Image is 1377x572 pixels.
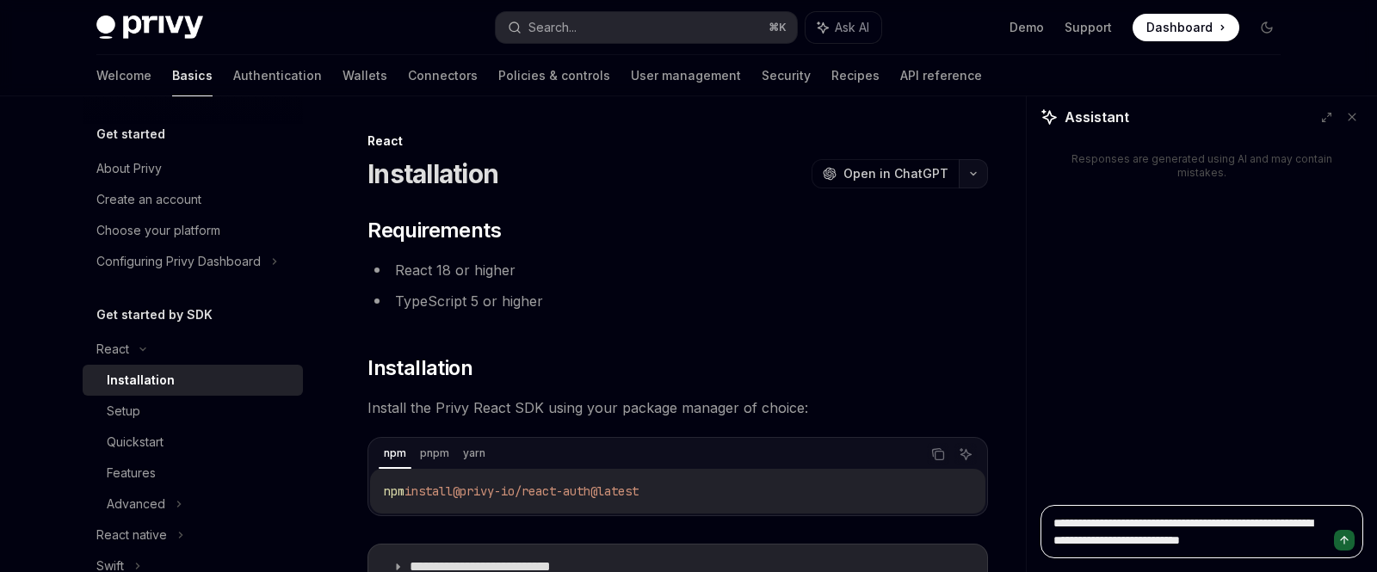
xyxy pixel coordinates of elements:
[96,304,213,325] h5: Get started by SDK
[107,370,175,391] div: Installation
[1065,19,1112,36] a: Support
[769,21,787,34] span: ⌘ K
[367,354,472,382] span: Installation
[367,289,988,313] li: TypeScript 5 or higher
[631,55,741,96] a: User management
[900,55,982,96] a: API reference
[367,258,988,282] li: React 18 or higher
[1010,19,1044,36] a: Demo
[96,55,151,96] a: Welcome
[415,443,454,464] div: pnpm
[1253,14,1281,41] button: Toggle dark mode
[96,525,167,545] div: React native
[528,17,577,38] div: Search...
[233,55,322,96] a: Authentication
[83,458,303,489] a: Features
[107,494,165,514] div: Advanced
[408,55,478,96] a: Connectors
[843,165,948,182] span: Open in ChatGPT
[83,365,303,396] a: Installation
[496,12,797,43] button: Search...⌘K
[812,159,959,188] button: Open in ChatGPT
[96,339,129,360] div: React
[379,443,411,464] div: npm
[367,132,988,150] div: React
[96,15,203,40] img: dark logo
[96,251,261,272] div: Configuring Privy Dashboard
[1133,14,1239,41] a: Dashboard
[806,12,881,43] button: Ask AI
[83,427,303,458] a: Quickstart
[367,158,498,189] h1: Installation
[107,432,164,452] div: Quickstart
[384,483,404,499] span: npm
[835,19,869,36] span: Ask AI
[367,396,988,420] span: Install the Privy React SDK using your package manager of choice:
[343,55,387,96] a: Wallets
[367,217,501,244] span: Requirements
[453,483,639,499] span: @privy-io/react-auth@latest
[954,443,977,465] button: Ask AI
[83,153,303,184] a: About Privy
[927,443,949,465] button: Copy the contents from the code block
[1146,19,1213,36] span: Dashboard
[762,55,811,96] a: Security
[96,124,165,145] h5: Get started
[458,443,491,464] div: yarn
[83,184,303,215] a: Create an account
[404,483,453,499] span: install
[107,463,156,483] div: Features
[1068,152,1336,180] div: Responses are generated using AI and may contain mistakes.
[498,55,610,96] a: Policies & controls
[96,189,201,210] div: Create an account
[83,215,303,246] a: Choose your platform
[831,55,880,96] a: Recipes
[83,396,303,427] a: Setup
[107,401,140,421] div: Setup
[1065,107,1129,127] span: Assistant
[96,220,220,241] div: Choose your platform
[96,158,162,179] div: About Privy
[172,55,213,96] a: Basics
[1334,530,1355,550] button: Send message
